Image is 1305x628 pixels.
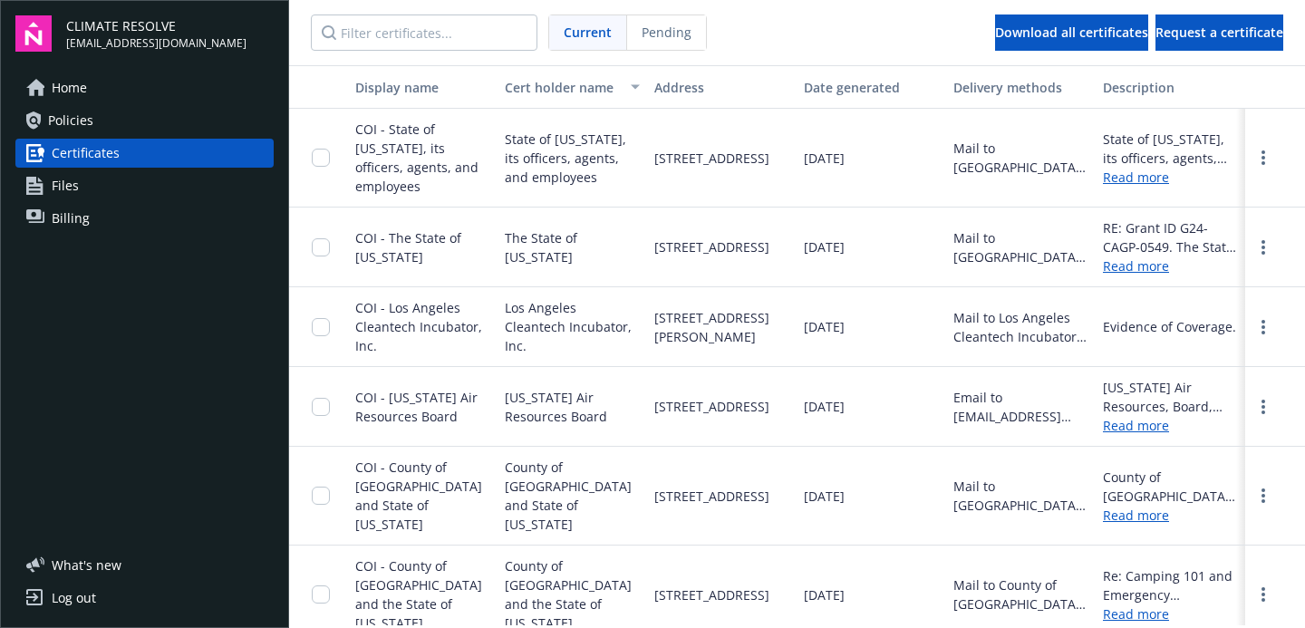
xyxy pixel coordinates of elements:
span: Certificates [52,139,120,168]
a: Read more [1103,416,1238,435]
span: [EMAIL_ADDRESS][DOMAIN_NAME] [66,35,246,52]
span: Los Angeles Cleantech Incubator, Inc. [505,298,640,355]
input: Toggle Row Selected [312,487,330,505]
input: Toggle Row Selected [312,585,330,604]
div: Log out [52,584,96,613]
span: CLIMATE RESOLVE [66,16,246,35]
button: Date generated [797,65,946,109]
a: more [1252,237,1274,258]
span: Request a certificate [1155,24,1283,41]
span: [DATE] [804,149,845,168]
a: Billing [15,204,274,233]
div: Mail to Los Angeles Cleantech Incubator , [STREET_ADDRESS][PERSON_NAME] [953,308,1088,346]
a: Read more [1103,168,1238,187]
input: Toggle Row Selected [312,238,330,256]
div: Email to [EMAIL_ADDRESS][DOMAIN_NAME] [953,388,1088,426]
img: navigator-logo.svg [15,15,52,52]
a: more [1252,485,1274,507]
span: [STREET_ADDRESS][PERSON_NAME] [654,308,789,346]
div: Re: Camping 101 and Emergency Preparedness Class on [DATE] at [PERSON_NAME][GEOGRAPHIC_DATA]. Evi... [1103,566,1238,604]
a: Read more [1103,506,1238,525]
span: [STREET_ADDRESS] [654,397,769,416]
span: What ' s new [52,556,121,575]
span: COI - Los Angeles Cleantech Incubator, Inc. [355,299,482,354]
span: Billing [52,204,90,233]
div: [US_STATE] Air Resources, Board, Office of Community Air Protection, the State of [US_STATE], its... [1103,378,1238,416]
button: Address [647,65,797,109]
a: Home [15,73,274,102]
div: Display name [355,78,490,97]
input: Toggle Row Selected [312,149,330,167]
button: Display name [348,65,498,109]
span: [DATE] [804,585,845,604]
button: CLIMATE RESOLVE[EMAIL_ADDRESS][DOMAIN_NAME] [66,15,274,52]
div: Description [1103,78,1238,97]
div: Delivery methods [953,78,1088,97]
div: Mail to County of [GEOGRAPHIC_DATA] and the [GEOGRAPHIC_DATA][US_STATE], [STREET_ADDRESS] [953,575,1088,614]
span: Pending [627,15,706,50]
div: Cert holder name [505,78,620,97]
span: [STREET_ADDRESS] [654,149,769,168]
a: more [1252,584,1274,605]
span: [DATE] [804,487,845,506]
div: RE: Grant ID G24-CAGP-0549. The State of [US_STATE], the [US_STATE] Air Resources Board, and each... [1103,218,1238,256]
a: more [1252,147,1274,169]
button: Delivery methods [946,65,1096,109]
span: [US_STATE] Air Resources Board [505,388,640,426]
div: County of [GEOGRAPHIC_DATA] and State of [US_STATE], Department of Parks and Recreation are inclu... [1103,468,1238,506]
span: [STREET_ADDRESS] [654,585,769,604]
div: Mail to [GEOGRAPHIC_DATA] and [GEOGRAPHIC_DATA][US_STATE], [STREET_ADDRESS] [953,477,1088,515]
span: Files [52,171,79,200]
button: What's new [15,556,150,575]
button: Cert holder name [498,65,647,109]
div: Evidence of Coverage. [1103,317,1236,336]
span: [DATE] [804,237,845,256]
span: The State of [US_STATE] [505,228,640,266]
span: [STREET_ADDRESS] [654,487,769,506]
span: Pending [642,23,691,42]
button: Description [1096,65,1245,109]
a: Files [15,171,274,200]
a: Certificates [15,139,274,168]
span: Policies [48,106,93,135]
span: COI - [US_STATE] Air Resources Board [355,389,478,425]
button: Download all certificates [995,14,1148,51]
span: [DATE] [804,397,845,416]
div: State of [US_STATE], its officers, agents, and employees are included as an additional insureds a... [1103,130,1238,168]
span: COI - State of [US_STATE], its officers, agents, and employees [355,121,478,195]
span: State of [US_STATE], its officers, agents, and employees [505,130,640,187]
span: Home [52,73,87,102]
a: Read more [1103,604,1238,623]
span: COI - The State of [US_STATE] [355,229,461,266]
span: [STREET_ADDRESS] [654,237,769,256]
div: Address [654,78,789,97]
div: Mail to [GEOGRAPHIC_DATA][US_STATE], its officers, agents, and employees, [STREET_ADDRESS] [953,139,1088,177]
div: Date generated [804,78,939,97]
input: Filter certificates... [311,14,537,51]
div: Mail to [GEOGRAPHIC_DATA][US_STATE], [STREET_ADDRESS] [953,228,1088,266]
a: more [1252,396,1274,418]
span: County of [GEOGRAPHIC_DATA] and State of [US_STATE] [505,458,640,534]
input: Toggle Row Selected [312,318,330,336]
button: Request a certificate [1155,14,1283,51]
span: Download all certificates [995,24,1148,41]
a: Read more [1103,256,1238,275]
input: Toggle Row Selected [312,398,330,416]
a: Policies [15,106,274,135]
span: COI - County of [GEOGRAPHIC_DATA] and State of [US_STATE] [355,459,482,533]
span: Current [564,23,612,42]
a: more [1252,316,1274,338]
span: [DATE] [804,317,845,336]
